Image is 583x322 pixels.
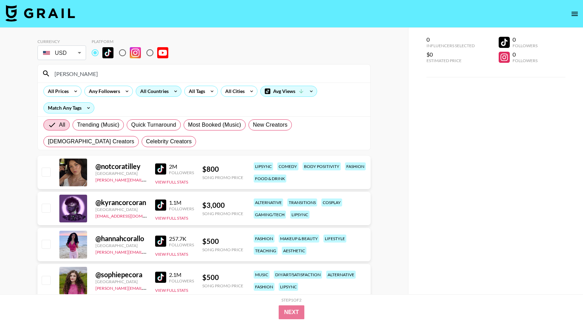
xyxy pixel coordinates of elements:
div: Any Followers [85,86,121,96]
a: [PERSON_NAME][EMAIL_ADDRESS][DOMAIN_NAME] [95,176,198,183]
div: Song Promo Price [202,211,243,216]
div: [GEOGRAPHIC_DATA] [95,243,147,248]
div: All Countries [136,86,170,96]
div: body positivity [303,162,341,170]
a: [EMAIL_ADDRESS][DOMAIN_NAME] [95,212,165,219]
div: [GEOGRAPHIC_DATA] [95,279,147,284]
div: $ 500 [202,237,243,246]
div: @ notcoratilley [95,162,147,171]
div: Followers [169,278,194,283]
div: Followers [169,242,194,247]
button: View Full Stats [155,179,188,185]
div: @ sophiepecora [95,270,147,279]
div: food & drink [254,175,286,183]
div: [GEOGRAPHIC_DATA] [95,171,147,176]
div: All Tags [185,86,206,96]
div: Song Promo Price [202,283,243,288]
button: Next [279,305,305,319]
div: cosplay [321,198,342,206]
div: makeup & beauty [279,235,319,243]
img: TikTok [155,163,166,175]
div: lipsync [254,162,273,170]
div: diy/art/satisfaction [274,271,322,279]
div: All Prices [44,86,70,96]
div: Match Any Tags [44,103,94,113]
div: lifestyle [323,235,346,243]
div: Avg Views [261,86,317,96]
div: alternative [254,198,283,206]
div: Platform [92,39,174,44]
a: [PERSON_NAME][EMAIL_ADDRESS][DOMAIN_NAME] [95,248,198,255]
div: transitions [287,198,317,206]
img: TikTok [155,200,166,211]
div: All Cities [221,86,246,96]
div: alternative [326,271,356,279]
div: Currency [37,39,86,44]
div: $ 3,000 [202,201,243,210]
div: Influencers Selected [426,43,475,48]
img: Instagram [130,47,141,58]
div: [GEOGRAPHIC_DATA] [95,207,147,212]
span: Most Booked (Music) [188,121,241,129]
div: Followers [169,170,194,175]
div: music [254,271,270,279]
div: lipsync [290,211,310,219]
div: teaching [254,247,278,255]
div: @ hannahcorallo [95,234,147,243]
span: All [59,121,65,129]
div: Followers [513,58,538,63]
div: lipsync [279,283,298,291]
div: Step 1 of 2 [281,297,302,303]
span: [DEMOGRAPHIC_DATA] Creators [48,137,134,146]
button: View Full Stats [155,252,188,257]
div: Followers [169,206,194,211]
div: @ kyrancorcoran [95,198,147,207]
div: fashion [254,283,274,291]
div: 0 [513,36,538,43]
div: 2.1M [169,271,194,278]
div: 257.7K [169,235,194,242]
div: aesthetic [282,247,306,255]
div: $0 [426,51,475,58]
div: Song Promo Price [202,247,243,252]
div: 1.1M [169,199,194,206]
div: fashion [254,235,274,243]
img: TikTok [102,47,113,58]
div: comedy [277,162,298,170]
button: open drawer [568,7,582,21]
img: YouTube [157,47,168,58]
div: 2M [169,163,194,170]
iframe: Drift Widget Chat Controller [548,287,575,314]
img: Grail Talent [6,5,75,22]
span: Celebrity Creators [146,137,192,146]
img: TikTok [155,236,166,247]
span: Trending (Music) [77,121,119,129]
div: Followers [513,43,538,48]
div: $ 800 [202,165,243,173]
span: New Creators [253,121,288,129]
div: fashion [345,162,366,170]
div: Song Promo Price [202,175,243,180]
div: Estimated Price [426,58,475,63]
div: gaming/tech [254,211,286,219]
div: USD [39,47,85,59]
div: 0 [426,36,475,43]
button: View Full Stats [155,215,188,221]
div: $ 500 [202,273,243,282]
button: View Full Stats [155,288,188,293]
input: Search by User Name [50,68,366,79]
a: [PERSON_NAME][EMAIL_ADDRESS][DOMAIN_NAME] [95,284,198,291]
div: 0 [513,51,538,58]
img: TikTok [155,272,166,283]
span: Quick Turnaround [131,121,176,129]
